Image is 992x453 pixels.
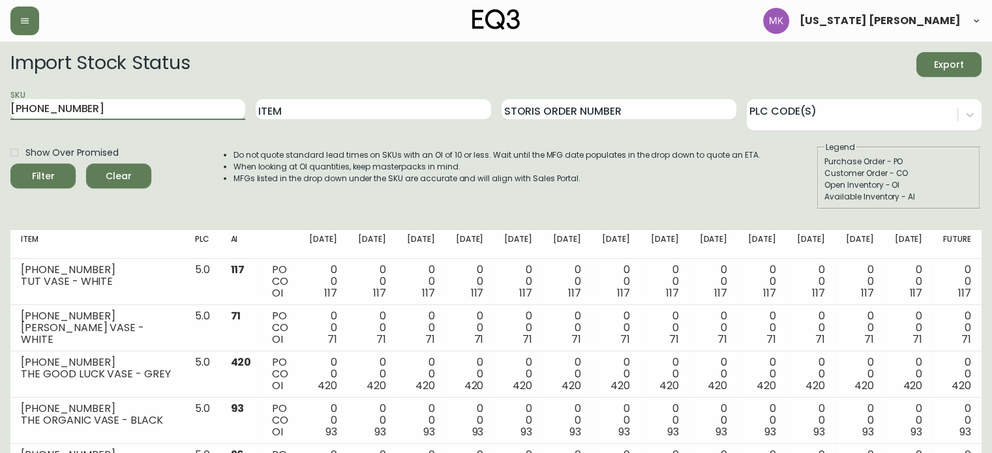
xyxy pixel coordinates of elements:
span: 71 [327,332,337,347]
span: 420 [903,378,922,393]
div: 0 0 [894,264,922,299]
th: AI [220,230,262,259]
div: 0 0 [456,310,484,345]
li: MFGs listed in the drop down under the SKU are accurate and will align with Sales Portal. [233,173,760,184]
div: 0 0 [651,310,679,345]
div: THE GOOD LUCK VASE - GREY [21,368,174,380]
span: 93 [862,424,874,439]
div: 0 0 [407,264,435,299]
span: Clear [97,168,141,184]
span: Show Over Promised [25,146,119,160]
span: OI [272,378,283,393]
span: 93 [423,424,435,439]
div: 0 0 [846,264,874,299]
div: [PERSON_NAME] VASE - WHITE [21,322,174,345]
span: 93 [813,424,825,439]
span: 93 [910,424,922,439]
span: 420 [805,378,825,393]
div: Customer Order - CO [824,168,973,179]
div: 0 0 [699,310,727,345]
span: 420 [464,378,483,393]
div: 0 0 [846,357,874,392]
div: 0 0 [504,357,532,392]
div: 0 0 [407,357,435,392]
div: PO CO [272,403,288,438]
div: 0 0 [456,403,484,438]
span: 93 [374,424,386,439]
span: 93 [764,424,776,439]
span: 71 [815,332,825,347]
div: Purchase Order - PO [824,156,973,168]
span: 117 [861,285,874,300]
th: [DATE] [738,230,787,259]
span: 71 [669,332,678,347]
button: Export [916,52,982,77]
span: 93 [667,424,678,439]
td: 5.0 [185,259,220,305]
div: PO CO [272,310,288,345]
div: [PHONE_NUMBER] [21,357,174,368]
th: [DATE] [543,230,592,259]
span: OI [272,332,283,347]
div: 0 0 [553,264,581,299]
h2: Import Stock Status [10,52,190,77]
span: 420 [854,378,874,393]
th: Future [933,230,982,259]
span: 420 [415,378,435,393]
span: 117 [812,285,825,300]
span: 117 [422,285,435,300]
span: 71 [620,332,630,347]
div: 0 0 [553,403,581,438]
span: 117 [373,285,386,300]
div: 0 0 [894,310,922,345]
div: 0 0 [651,264,679,299]
span: 93 [230,401,244,416]
div: 0 0 [943,264,971,299]
div: 0 0 [846,403,874,438]
div: Open Inventory - OI [824,179,973,191]
div: 0 0 [748,357,776,392]
span: 71 [522,332,532,347]
td: 5.0 [185,305,220,351]
div: 0 0 [407,403,435,438]
td: 5.0 [185,398,220,444]
th: [DATE] [494,230,543,259]
span: 93 [715,424,727,439]
span: 93 [325,424,337,439]
th: [DATE] [299,230,348,259]
span: 117 [958,285,971,300]
div: 0 0 [797,403,825,438]
span: 71 [766,332,776,347]
div: 0 0 [651,403,679,438]
div: 0 0 [602,357,630,392]
span: 117 [909,285,922,300]
span: 420 [757,378,776,393]
div: 0 0 [651,357,679,392]
span: 71 [376,332,386,347]
img: logo [472,9,520,30]
div: 0 0 [309,403,337,438]
span: OI [272,424,283,439]
th: PLC [185,230,220,259]
div: 0 0 [797,310,825,345]
li: Do not quote standard lead times on SKUs with an OI of 10 or less. Wait until the MFG date popula... [233,149,760,161]
div: 0 0 [602,403,630,438]
div: PO CO [272,264,288,299]
span: 117 [714,285,727,300]
div: [PHONE_NUMBER] [21,403,174,415]
div: 0 0 [456,357,484,392]
span: [US_STATE] [PERSON_NAME] [800,16,961,26]
span: 71 [425,332,435,347]
div: TUT VASE - WHITE [21,276,174,287]
div: 0 0 [358,403,386,438]
span: 117 [324,285,337,300]
span: 93 [520,424,532,439]
div: PO CO [272,357,288,392]
div: THE ORGANIC VASE - BLACK [21,415,174,426]
span: 117 [519,285,532,300]
span: 117 [617,285,630,300]
span: 93 [959,424,971,439]
div: Available Inventory - AI [824,191,973,203]
span: 117 [230,262,245,277]
span: 71 [473,332,483,347]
